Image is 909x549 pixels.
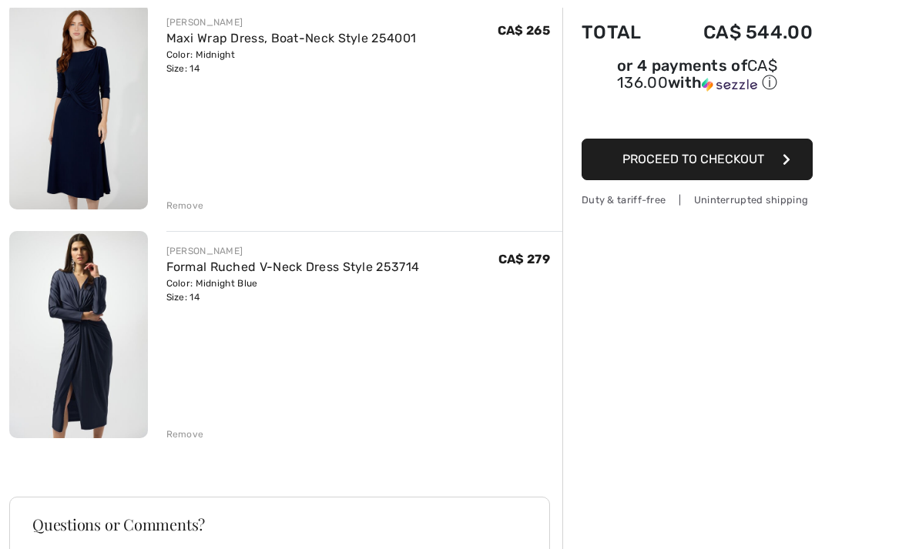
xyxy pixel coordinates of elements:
[9,2,148,209] img: Maxi Wrap Dress, Boat-Neck Style 254001
[166,427,204,441] div: Remove
[166,276,420,304] div: Color: Midnight Blue Size: 14
[582,59,813,93] div: or 4 payments of with
[9,231,148,438] img: Formal Ruched V-Neck Dress Style 253714
[498,252,550,266] span: CA$ 279
[663,6,813,59] td: CA$ 544.00
[498,23,550,38] span: CA$ 265
[582,99,813,133] iframe: PayPal-paypal
[617,56,777,92] span: CA$ 136.00
[166,31,417,45] a: Maxi Wrap Dress, Boat-Neck Style 254001
[622,152,764,166] span: Proceed to Checkout
[166,15,417,29] div: [PERSON_NAME]
[582,6,663,59] td: Total
[166,48,417,75] div: Color: Midnight Size: 14
[166,199,204,213] div: Remove
[32,517,527,532] h3: Questions or Comments?
[582,192,813,207] div: Duty & tariff-free | Uninterrupted shipping
[166,244,420,258] div: [PERSON_NAME]
[582,139,813,180] button: Proceed to Checkout
[166,259,420,274] a: Formal Ruched V-Neck Dress Style 253714
[582,59,813,99] div: or 4 payments ofCA$ 136.00withSezzle Click to learn more about Sezzle
[702,78,757,92] img: Sezzle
